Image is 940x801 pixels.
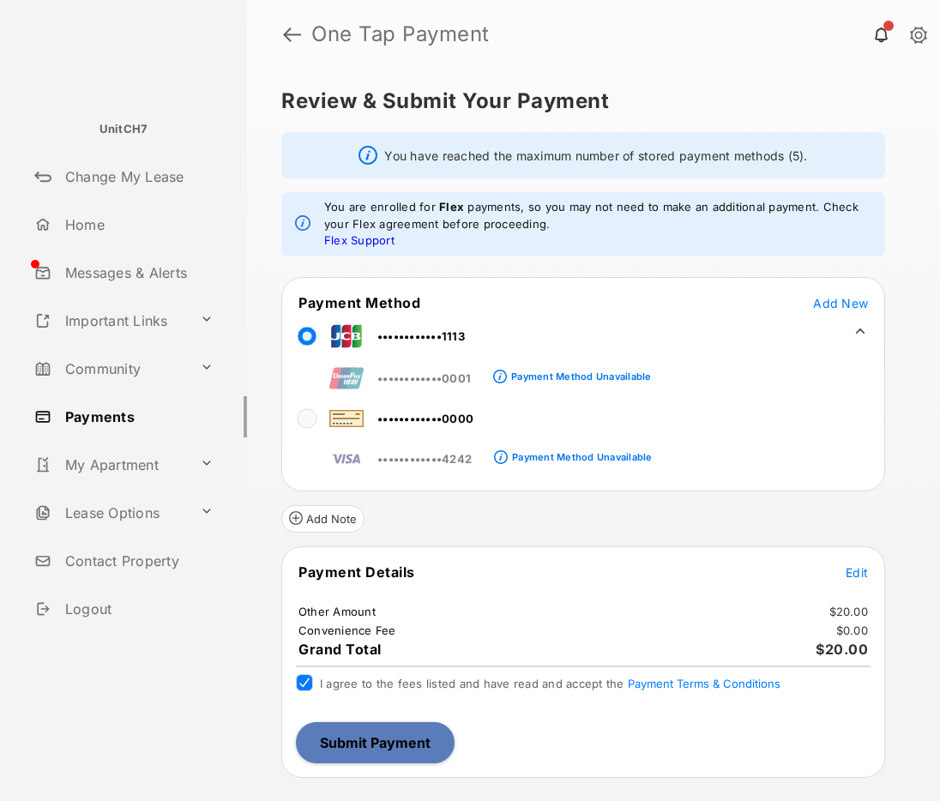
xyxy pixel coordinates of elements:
[835,623,869,638] td: $0.00
[27,444,193,485] a: My Apartment
[281,91,892,111] h5: Review & Submit Your Payment
[846,563,868,581] button: Edit
[27,156,247,197] a: Change My Lease
[320,677,780,690] span: I agree to the fees listed and have read and accept the
[439,200,464,214] strong: Flex
[512,451,652,463] div: Payment Method Unavailable
[813,294,868,311] button: Add New
[377,452,472,466] span: ••••••••••••4242
[507,357,651,386] a: Payment Method Unavailable
[296,722,455,763] button: Submit Payment
[298,563,415,581] span: Payment Details
[27,204,247,245] a: Home
[298,641,382,658] span: Grand Total
[311,24,490,45] strong: One Tap Payment
[324,233,395,247] a: Flex Support
[377,329,465,343] span: ••••••••••••1113
[628,677,780,690] button: I agree to the fees listed and have read and accept the
[813,296,868,310] span: Add New
[511,370,651,382] div: Payment Method Unavailable
[27,300,193,341] a: Important Links
[27,252,247,293] a: Messages & Alerts
[846,565,868,580] span: Edit
[99,121,148,138] p: UnitCH7
[377,412,473,425] span: ••••••••••••0000
[324,199,871,250] em: You are enrolled for payments, so you may not need to make an additional payment. Check your Flex...
[816,641,868,658] span: $20.00
[829,604,870,619] td: $20.00
[27,396,247,437] a: Payments
[508,437,652,467] a: Payment Method Unavailable
[281,132,885,178] div: You have reached the maximum number of stored payment methods (5).
[298,623,397,638] td: Convenience Fee
[377,371,471,385] span: ••••••••••••0001
[27,588,247,629] a: Logout
[298,604,377,619] td: Other Amount
[27,540,247,581] a: Contact Property
[27,348,193,389] a: Community
[27,492,193,533] a: Lease Options
[281,505,365,533] button: Add Note
[298,294,420,311] span: Payment Method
